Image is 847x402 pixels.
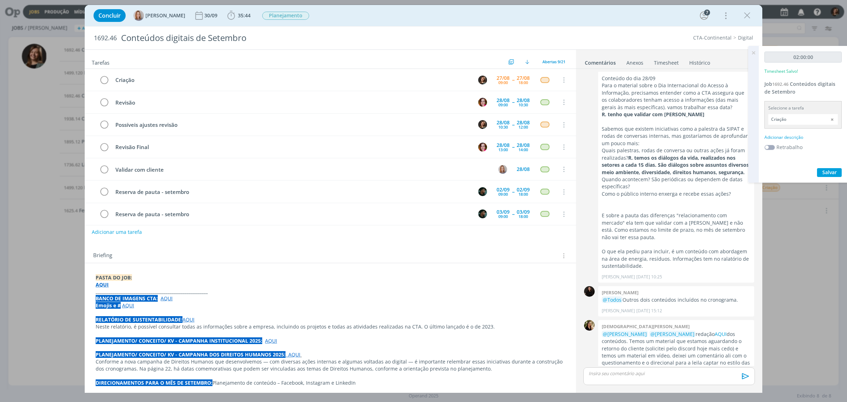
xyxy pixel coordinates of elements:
div: Criação [112,76,471,84]
div: 28/08 [517,167,530,172]
span: Salvar [822,169,837,176]
div: 12:00 [518,125,528,129]
div: 28/08 [497,143,510,148]
a: AQUI [161,295,173,302]
img: C [584,320,595,331]
div: 27/08 [497,76,510,81]
div: 03/09 [517,209,530,214]
a: Job1692.46Conteúdos digitais de Setembro [764,81,835,95]
span: [DATE] 15:12 [636,308,662,314]
span: Concluir [98,13,121,18]
img: A [498,165,507,174]
strong: DIRECIONAMENTOS PARA O MÊS DE SETEMBRO: [96,379,212,386]
div: 09:00 [498,214,508,218]
a: AQUI [265,337,277,344]
span: -- [512,122,514,127]
button: Adicionar uma tarefa [91,226,142,238]
button: Salvar [817,168,842,177]
div: 18:00 [518,192,528,196]
div: 30/09 [204,13,219,18]
div: 28/08 [517,143,530,148]
a: AQUI [122,302,134,309]
div: Conteúdos digitais de Setembro [118,29,475,47]
button: B [477,97,488,107]
div: dialog [85,5,762,393]
p: Quais palestras, rodas de conversa ou outras ações já foram realizadas? [602,147,751,176]
a: Digital [738,34,753,41]
span: Tarefas [92,58,109,66]
span: -- [512,189,514,194]
span: -- [512,212,514,217]
span: Conteúdos digitais de Setembro [764,81,835,95]
div: 18:00 [518,214,528,218]
p: [PERSON_NAME] [602,274,635,280]
button: Concluir [94,9,126,22]
span: -- [512,77,514,82]
span: Planejamento [262,12,309,20]
span: Briefing [93,251,112,260]
a: AQUI [96,281,109,288]
p: Timesheet Salvo! [764,68,798,75]
p: Conforme a nova campanha de Direitos Humanos que desenvolvemos — com diversas ações internas e al... [96,358,565,372]
div: 03/09 [497,209,510,214]
strong: PLANEJAMENTO/ CONCEITO/ KV - CAMPANHA INSTITUCIONAL 2025: [96,337,262,344]
strong: R. tenho que validar com [PERSON_NAME] [602,111,704,118]
button: L [477,119,488,130]
strong: _____________________________________________________ [96,288,208,295]
span: @[PERSON_NAME] [603,331,647,337]
button: K [477,187,488,197]
div: 10:30 [518,103,528,107]
div: 10:30 [498,125,508,129]
strong: PASTA DO JOB: [96,274,132,281]
a: AQUI [288,351,300,358]
span: @Todos [603,296,621,303]
a: CTA-Continental [693,34,732,41]
b: [PERSON_NAME] [602,289,638,296]
button: 35:44 [226,10,252,21]
img: K [478,209,487,218]
div: 02/09 [517,187,530,192]
div: Reserva de pauta - setembro [112,210,471,219]
p: Conteúdo do dia 28/09 [602,75,751,82]
p: Sabemos que existem iniciativas como a palestra da SIPAT e rodas de conversas internas, mas gosta... [602,125,751,147]
p: Neste relatório, é possível consultar todas as informações sobre a empresa, incluindo os projetos... [96,323,565,330]
div: 28/08 [497,98,510,103]
span: 35:44 [238,12,251,19]
button: Planejamento [262,11,310,20]
div: 27/08 [517,76,530,81]
div: Validar com cliente [112,165,492,174]
div: 14:00 [518,148,528,152]
div: 02/09 [497,187,510,192]
p: Outros dois conteúdos incluídos no cronograma. [602,296,751,303]
p: Para o material sobre o Dia Internacional do Acesso à Informação, precisamos entender como a CTA ... [602,82,751,111]
p: redação dos conteúdos. Temos um material que estamos aguardando o retorno do cliente (solicitei p... [602,331,751,389]
strong: Emojis e # [96,302,121,309]
span: -- [512,100,514,105]
div: 09:00 [498,103,508,107]
strong: RELATÓRIO DE SUSTENTABILIDADE: [96,316,182,323]
button: B [477,142,488,152]
span: Abertas 9/21 [542,59,565,64]
a: Comentários [584,56,616,66]
img: arrow-down.svg [525,60,529,64]
span: @[PERSON_NAME] [650,331,695,337]
div: 09:00 [498,192,508,196]
button: A [497,164,508,175]
button: A[PERSON_NAME] [133,10,185,21]
button: L [477,75,488,85]
div: Revisão Final [112,143,471,152]
p: [PERSON_NAME] [602,308,635,314]
img: B [478,98,487,107]
img: L [478,76,487,84]
span: 1692.46 [94,34,117,42]
p: Planejamento de conteúdo – Facebook, Instagram e LinkedIn [96,379,565,386]
img: S [584,286,595,297]
span: -- [512,144,514,149]
div: 28/08 [497,120,510,125]
b: [DEMOGRAPHIC_DATA][PERSON_NAME] [602,323,690,330]
img: L [478,120,487,129]
div: Anexos [626,59,643,66]
strong: PLANEJAMENTO/ CONCEITO/ KV - CAMPANHA DOS DIREITOS HUMANOS 2025: [96,351,286,358]
strong: BANCO DE IMAGENS CTA: [96,295,158,302]
p: Quando acontecem? São periódicas ou dependem de datas específicas? [602,176,751,190]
